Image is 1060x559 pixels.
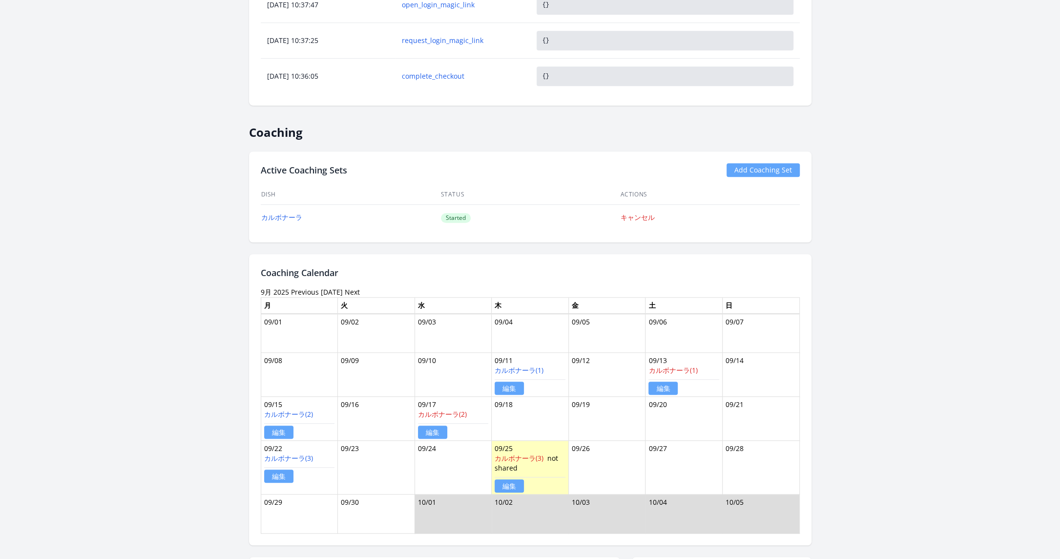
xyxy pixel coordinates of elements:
td: 09/22 [261,441,338,494]
a: カルボナーラ(1) [648,365,697,375]
td: 09/08 [261,353,338,397]
th: Dish [261,185,440,205]
a: Next [345,287,360,297]
td: 09/02 [338,314,415,353]
a: [DATE] [321,287,343,297]
span: not shared [495,453,558,473]
td: 09/28 [722,441,799,494]
h2: Active Coaching Sets [261,163,347,177]
th: 金 [568,297,645,314]
td: 09/27 [645,441,723,494]
td: 09/13 [645,353,723,397]
td: 09/25 [492,441,569,494]
td: 10/02 [492,494,569,534]
span: Started [441,213,471,223]
td: 09/15 [261,397,338,441]
td: 09/30 [338,494,415,534]
td: 09/03 [415,314,492,353]
pre: {} [537,66,793,86]
td: 10/04 [645,494,723,534]
a: 編集 [648,382,678,395]
td: 09/12 [568,353,645,397]
td: 09/29 [261,494,338,534]
div: [DATE] 10:36:05 [261,71,395,81]
a: カルボナーラ(2) [418,409,467,419]
a: Add Coaching Set [727,163,800,177]
th: 木 [492,297,569,314]
td: 09/26 [568,441,645,494]
th: 日 [722,297,799,314]
a: 編集 [418,426,447,439]
th: 火 [338,297,415,314]
td: 09/21 [722,397,799,441]
td: 09/18 [492,397,569,441]
a: request_login_magic_link [402,36,524,45]
a: 編集 [495,382,524,395]
td: 09/06 [645,314,723,353]
td: 09/05 [568,314,645,353]
time: 9月 2025 [261,287,289,297]
td: 09/24 [415,441,492,494]
a: カルボナーラ(1) [495,365,543,375]
th: 月 [261,297,338,314]
td: 10/01 [415,494,492,534]
td: 09/19 [568,397,645,441]
a: カルボナーラ [261,213,302,222]
td: 09/23 [338,441,415,494]
td: 09/16 [338,397,415,441]
a: 編集 [264,470,293,483]
a: カルボナーラ(3) [495,453,543,463]
td: 10/05 [722,494,799,534]
div: [DATE] 10:37:25 [261,36,395,45]
td: 09/14 [722,353,799,397]
a: Previous [291,287,319,297]
td: 10/03 [568,494,645,534]
h2: Coaching Calendar [261,266,800,279]
h2: Coaching [249,117,811,140]
td: 09/01 [261,314,338,353]
a: カルボナーラ(2) [264,409,313,419]
td: 09/17 [415,397,492,441]
th: 水 [415,297,492,314]
td: 09/10 [415,353,492,397]
a: キャンセル [621,213,655,222]
td: 09/20 [645,397,723,441]
td: 09/09 [338,353,415,397]
a: 編集 [264,426,293,439]
td: 09/11 [492,353,569,397]
td: 09/04 [492,314,569,353]
a: カルボナーラ(3) [264,453,313,463]
th: Status [440,185,620,205]
th: Actions [620,185,800,205]
a: complete_checkout [402,71,524,81]
th: 土 [645,297,723,314]
td: 09/07 [722,314,799,353]
pre: {} [537,31,793,50]
a: 編集 [495,479,524,493]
